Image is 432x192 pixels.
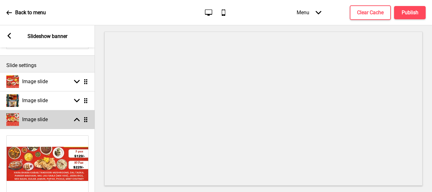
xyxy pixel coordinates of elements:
[350,5,391,20] button: Clear Cache
[28,33,67,40] p: Slideshow banner
[357,9,384,16] h4: Clear Cache
[22,97,48,104] h4: Image slide
[394,6,426,19] button: Publish
[402,9,418,16] h4: Publish
[290,3,328,22] div: Menu
[7,136,88,192] img: Image
[6,62,89,69] p: Slide settings
[22,116,48,123] h4: Image slide
[6,4,46,21] a: Back to menu
[15,9,46,16] p: Back to menu
[22,78,48,85] h4: Image slide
